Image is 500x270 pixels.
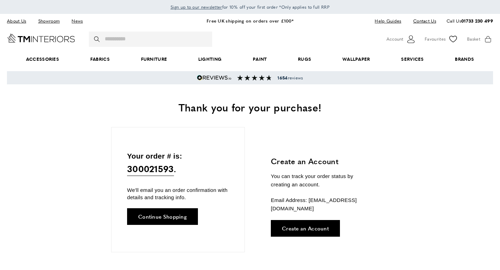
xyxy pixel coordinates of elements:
a: Services [386,49,440,70]
span: Account [386,35,403,43]
button: Customer Account [386,34,416,44]
a: Paint [237,49,282,70]
a: 01733 230 499 [461,17,493,24]
button: Search [94,32,101,47]
a: Sign up to our newsletter [170,3,222,10]
a: Go to Home page [7,34,75,43]
a: Lighting [183,49,237,70]
span: Thank you for your purchase! [178,100,322,115]
span: Accessories [10,49,75,70]
a: Create an Account [271,220,340,237]
a: Showroom [33,16,65,26]
span: reviews [277,75,303,81]
p: Call Us [447,17,493,25]
h3: Create an Account [271,156,373,167]
a: Brands [440,49,490,70]
a: Continue Shopping [127,208,198,225]
a: Furniture [125,49,183,70]
a: News [66,16,88,26]
span: Continue Shopping [138,214,187,219]
p: We'll email you an order confirmation with details and tracking info. [127,186,229,201]
a: Help Guides [369,16,406,26]
span: 300021593 [127,162,174,176]
a: Free UK shipping on orders over £100* [207,17,293,24]
p: Email Address: [EMAIL_ADDRESS][DOMAIN_NAME] [271,196,373,213]
img: Reviews.io 5 stars [197,75,232,81]
a: Contact Us [408,16,436,26]
p: You can track your order status by creating an account. [271,172,373,189]
span: Sign up to our newsletter [170,4,222,10]
a: Rugs [282,49,327,70]
p: Your order # is: . [127,150,229,176]
span: Favourites [425,35,445,43]
a: Wallpaper [327,49,385,70]
span: for 10% off your first order *Only applies to full RRP [170,4,330,10]
img: Reviews section [237,75,272,81]
strong: 1654 [277,75,287,81]
a: About Us [7,16,31,26]
span: Create an Account [282,226,329,231]
a: Fabrics [75,49,125,70]
a: Favourites [425,34,458,44]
